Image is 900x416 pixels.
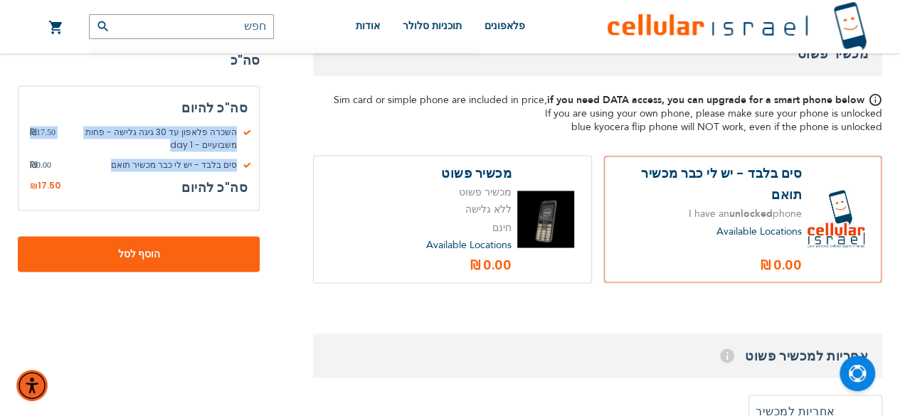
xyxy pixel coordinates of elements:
strong: סה"כ [18,50,260,71]
span: 0.00 [30,159,51,171]
h3: אחריות למכשיר פשוט [313,334,882,378]
div: תפריט נגישות [16,370,48,401]
span: Sim card or simple phone are included in price, If you are using your own phone, please make sure... [334,93,882,134]
img: לוגו סלולר ישראל [608,1,867,52]
span: ₪ [30,126,36,139]
span: 17.50 [30,126,55,151]
span: סים בלבד - יש לי כבר מכשיר תואם [51,159,248,171]
span: Help [720,348,734,363]
span: השכרה פלאפון עד 30 גיגה גלישה - פחות משבועיים - 1 day [55,126,248,151]
span: תוכניות סלולר [403,21,462,31]
span: מכשיר פשוט [798,47,869,61]
button: הוסף לסל [18,236,260,272]
strong: if you need DATA access, you can upgrade for a smart phone below [547,93,864,107]
h3: סה"כ להיום [181,177,248,198]
span: 17.50 [38,179,60,191]
h3: סה"כ להיום [30,97,248,119]
a: Available Locations [426,238,512,251]
input: חפש [89,14,274,39]
span: ₪ [30,159,36,171]
a: Available Locations [716,224,802,238]
span: פלאפונים [485,21,525,31]
span: הוסף לסל [65,247,213,262]
span: ₪ [30,180,38,193]
span: אודות [356,21,380,31]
